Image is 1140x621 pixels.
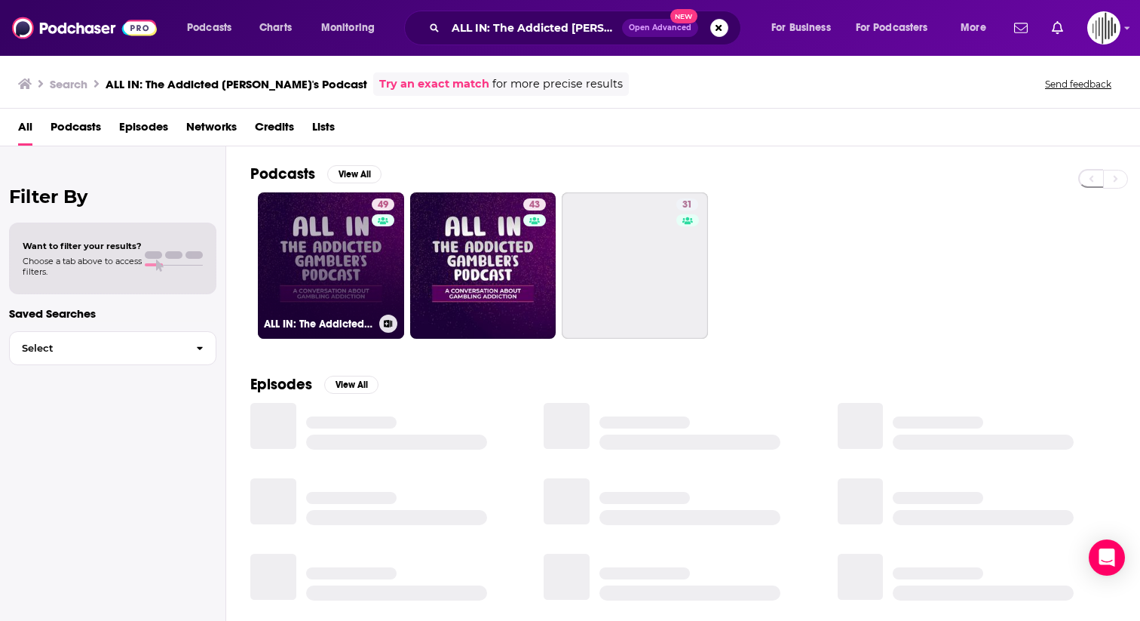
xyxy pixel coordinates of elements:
h2: Episodes [250,375,312,394]
span: More [961,17,986,38]
button: open menu [846,16,950,40]
img: User Profile [1087,11,1120,45]
a: 43 [523,198,546,211]
h2: Filter By [9,186,216,208]
button: open menu [176,16,251,40]
a: PodcastsView All [250,164,382,183]
button: open menu [311,16,394,40]
a: All [18,115,32,146]
div: Search podcasts, credits, & more... [418,11,755,45]
span: Choose a tab above to access filters. [23,256,142,277]
a: Try an exact match [379,75,489,93]
span: Charts [259,17,292,38]
h2: Podcasts [250,164,315,183]
h3: Search [50,77,87,91]
a: 31 [676,198,698,211]
span: 31 [682,198,692,213]
button: Send feedback [1040,78,1116,91]
span: 43 [529,198,540,213]
button: Open AdvancedNew [622,19,698,37]
span: New [670,9,697,23]
span: Podcasts [187,17,231,38]
span: Select [10,343,184,353]
h3: ALL IN: The Addicted [PERSON_NAME]'s Podcast [106,77,367,91]
div: Open Intercom Messenger [1089,540,1125,576]
span: Want to filter your results? [23,241,142,251]
span: Logged in as gpg2 [1087,11,1120,45]
span: For Podcasters [856,17,928,38]
button: open menu [950,16,1005,40]
span: for more precise results [492,75,623,93]
h3: ALL IN: The Addicted [PERSON_NAME]'s Podcast [264,318,373,330]
a: Episodes [119,115,168,146]
a: 43 [410,192,556,339]
a: 49ALL IN: The Addicted [PERSON_NAME]'s Podcast [258,192,404,339]
button: open menu [761,16,850,40]
button: Select [9,331,216,365]
a: 31 [562,192,708,339]
img: Podchaser - Follow, Share and Rate Podcasts [12,14,157,42]
a: Show notifications dropdown [1008,15,1034,41]
a: Lists [312,115,335,146]
a: Networks [186,115,237,146]
a: Credits [255,115,294,146]
a: EpisodesView All [250,375,378,394]
a: Show notifications dropdown [1046,15,1069,41]
input: Search podcasts, credits, & more... [446,16,622,40]
button: View All [324,376,378,394]
span: 49 [378,198,388,213]
span: Open Advanced [629,24,691,32]
a: 49 [372,198,394,211]
a: Podcasts [51,115,101,146]
span: For Business [771,17,831,38]
span: Monitoring [321,17,375,38]
a: Charts [250,16,301,40]
p: Saved Searches [9,306,216,321]
button: Show profile menu [1087,11,1120,45]
button: View All [327,165,382,183]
